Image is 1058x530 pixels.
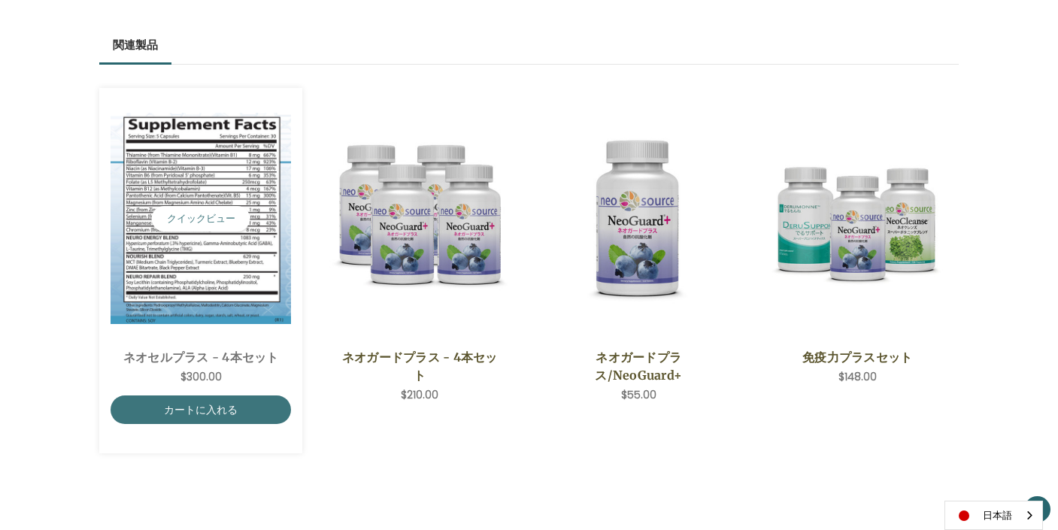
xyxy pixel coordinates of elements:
a: NeoGuard Plus - 4 Save Set,$210.00 [329,99,510,337]
img: ネオガードプラス/NeoGuard+ [548,129,729,309]
a: NeoGuard Plus,$55.00 [548,99,729,337]
img: ネオガードプラス - 4本セット [329,129,510,309]
a: ネオガードプラス/NeoGuard+ [556,348,720,384]
a: 免疫力プラスセット [775,348,939,366]
a: カートに入れる [111,395,291,424]
a: 日本語 [945,501,1042,529]
span: $148.00 [838,369,877,384]
a: 関連製品 [99,29,171,62]
a: ネオセルプラス - 4本セット [119,348,283,366]
a: ネオガードプラス - 4本セット [338,348,502,384]
span: $210.00 [401,387,438,402]
a: Immune Plus Set,$148.00 [767,99,947,337]
div: Language [944,501,1043,530]
span: $300.00 [180,369,222,384]
button: クイックビュー [152,206,250,232]
a: NeoCell Plus - 4 Save Set,$300.00 [111,99,291,337]
img: 免疫力プラスセット [767,129,947,309]
span: $55.00 [621,387,656,402]
aside: Language selected: 日本語 [944,501,1043,530]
